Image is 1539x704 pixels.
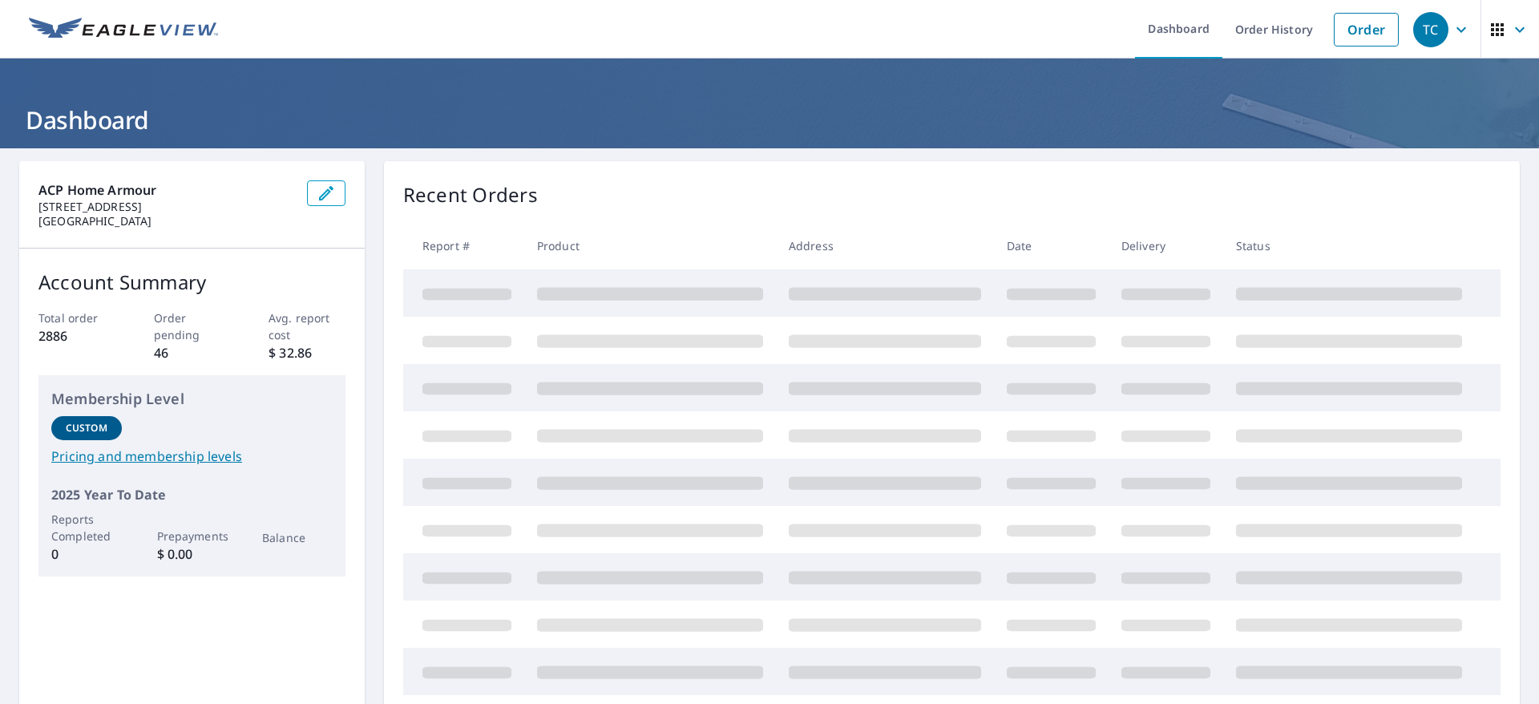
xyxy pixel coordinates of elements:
th: Date [994,222,1109,269]
p: Order pending [154,310,231,343]
p: ACP Home Armour [38,180,294,200]
th: Product [524,222,776,269]
p: Recent Orders [403,180,538,209]
p: Avg. report cost [269,310,345,343]
a: Order [1334,13,1399,47]
p: Reports Completed [51,511,122,544]
th: Status [1223,222,1475,269]
p: Total order [38,310,115,326]
th: Delivery [1109,222,1223,269]
p: $ 32.86 [269,343,345,362]
th: Address [776,222,994,269]
div: TC [1413,12,1448,47]
p: 46 [154,343,231,362]
p: Custom [66,421,107,435]
th: Report # [403,222,524,269]
p: Account Summary [38,268,345,297]
h1: Dashboard [19,103,1520,136]
p: Prepayments [157,528,228,544]
p: [GEOGRAPHIC_DATA] [38,214,294,229]
p: Balance [262,529,333,546]
p: $ 0.00 [157,544,228,564]
a: Pricing and membership levels [51,447,333,466]
p: Membership Level [51,388,333,410]
img: EV Logo [29,18,218,42]
p: 2886 [38,326,115,346]
p: 2025 Year To Date [51,485,333,504]
p: 0 [51,544,122,564]
p: [STREET_ADDRESS] [38,200,294,214]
